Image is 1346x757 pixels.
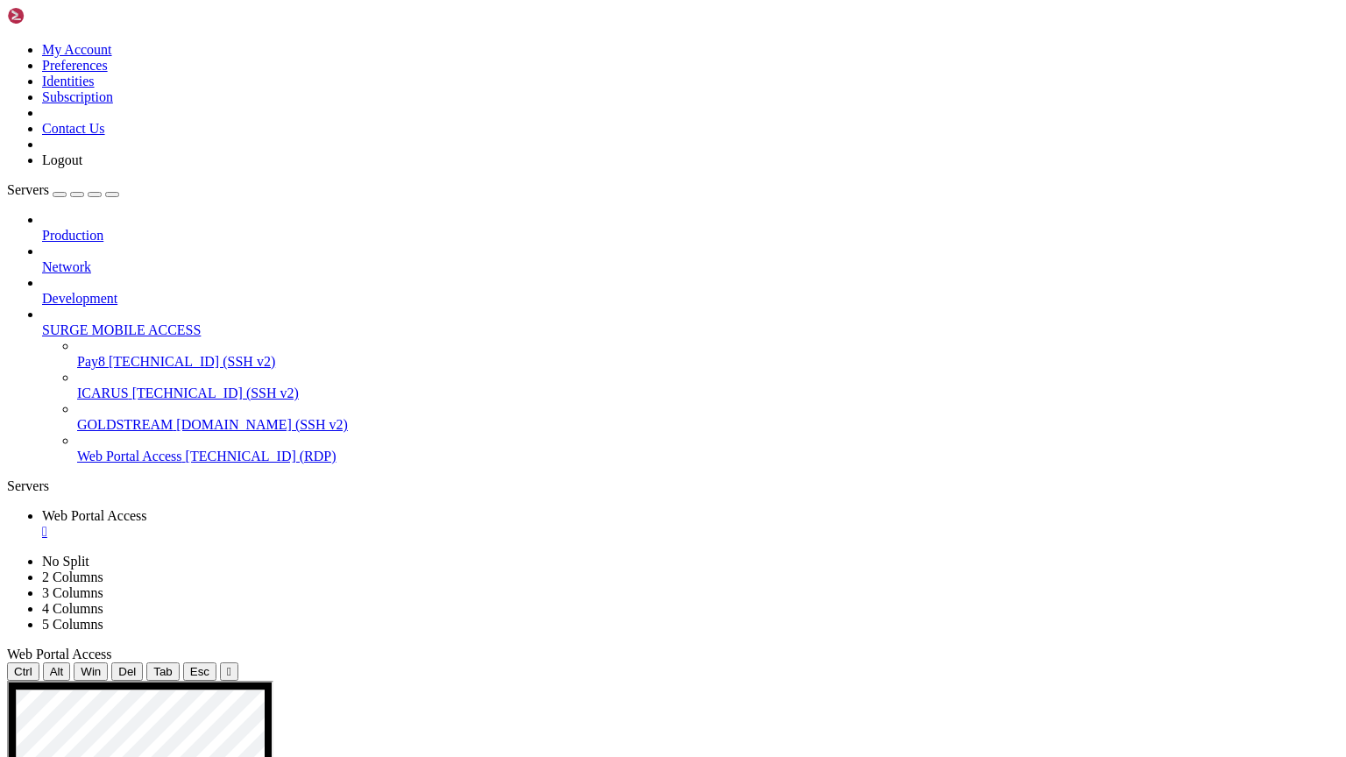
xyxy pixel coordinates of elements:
[42,570,103,584] a: 2 Columns
[42,259,1339,275] a: Network
[42,322,1339,338] a: SURGE MOBILE ACCESS
[42,259,91,274] span: Network
[42,508,147,523] span: Web Portal Access
[42,601,103,616] a: 4 Columns
[7,647,112,661] span: Web Portal Access
[42,89,113,104] a: Subscription
[42,58,108,73] a: Preferences
[111,662,143,681] button: Del
[153,665,173,678] span: Tab
[7,182,49,197] span: Servers
[43,662,71,681] button: Alt
[42,291,117,306] span: Development
[220,662,238,681] button: 
[77,449,1339,464] a: Web Portal Access [TECHNICAL_ID] (RDP)
[132,386,299,400] span: [TECHNICAL_ID] (SSH v2)
[77,417,173,432] span: GOLDSTREAM
[42,554,89,569] a: No Split
[81,665,101,678] span: Win
[42,585,103,600] a: 3 Columns
[77,354,105,369] span: Pay8
[42,152,82,167] a: Logout
[42,244,1339,275] li: Network
[176,417,348,432] span: [DOMAIN_NAME] (SSH v2)
[74,662,108,681] button: Win
[7,662,39,681] button: Ctrl
[14,665,32,678] span: Ctrl
[190,665,209,678] span: Esc
[183,662,216,681] button: Esc
[42,617,103,632] a: 5 Columns
[77,433,1339,464] li: Web Portal Access [TECHNICAL_ID] (RDP)
[42,42,112,57] a: My Account
[50,665,64,678] span: Alt
[77,417,1339,433] a: GOLDSTREAM [DOMAIN_NAME] (SSH v2)
[7,478,1339,494] div: Servers
[77,370,1339,401] li: ICARUS [TECHNICAL_ID] (SSH v2)
[146,662,180,681] button: Tab
[42,508,1339,540] a: Web Portal Access
[109,354,275,369] span: [TECHNICAL_ID] (SSH v2)
[7,7,108,25] img: Shellngn
[77,401,1339,433] li: GOLDSTREAM [DOMAIN_NAME] (SSH v2)
[77,354,1339,370] a: Pay8 [TECHNICAL_ID] (SSH v2)
[42,228,1339,244] a: Production
[42,74,95,88] a: Identities
[77,386,1339,401] a: ICARUS [TECHNICAL_ID] (SSH v2)
[118,665,136,678] span: Del
[42,322,201,337] span: SURGE MOBILE ACCESS
[42,291,1339,307] a: Development
[42,228,103,243] span: Production
[77,449,182,463] span: Web Portal Access
[42,212,1339,244] li: Production
[42,275,1339,307] li: Development
[42,121,105,136] a: Contact Us
[42,307,1339,464] li: SURGE MOBILE ACCESS
[227,665,231,678] div: 
[77,338,1339,370] li: Pay8 [TECHNICAL_ID] (SSH v2)
[186,449,336,463] span: [TECHNICAL_ID] (RDP)
[7,182,119,197] a: Servers
[42,524,1339,540] a: 
[77,386,129,400] span: ICARUS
